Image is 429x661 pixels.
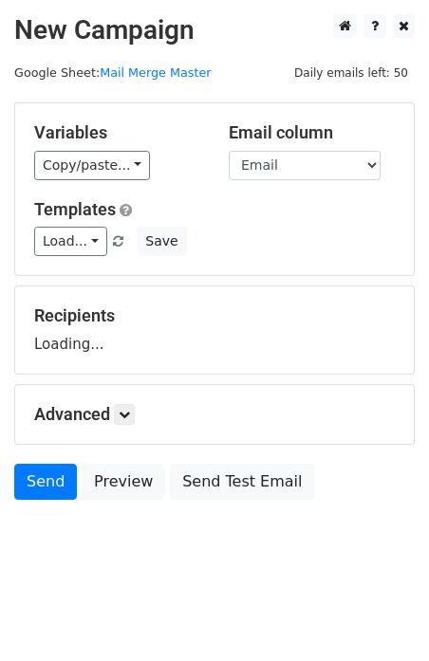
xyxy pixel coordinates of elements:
[34,122,200,143] h5: Variables
[34,305,395,355] div: Loading...
[34,199,116,219] a: Templates
[14,464,77,500] a: Send
[34,151,150,180] a: Copy/paste...
[229,122,395,143] h5: Email column
[137,227,186,256] button: Save
[100,65,211,80] a: Mail Merge Master
[14,14,415,46] h2: New Campaign
[14,65,212,80] small: Google Sheet:
[34,305,395,326] h5: Recipients
[288,63,415,83] span: Daily emails left: 50
[34,404,395,425] h5: Advanced
[288,65,415,80] a: Daily emails left: 50
[34,227,107,256] a: Load...
[170,464,314,500] a: Send Test Email
[82,464,165,500] a: Preview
